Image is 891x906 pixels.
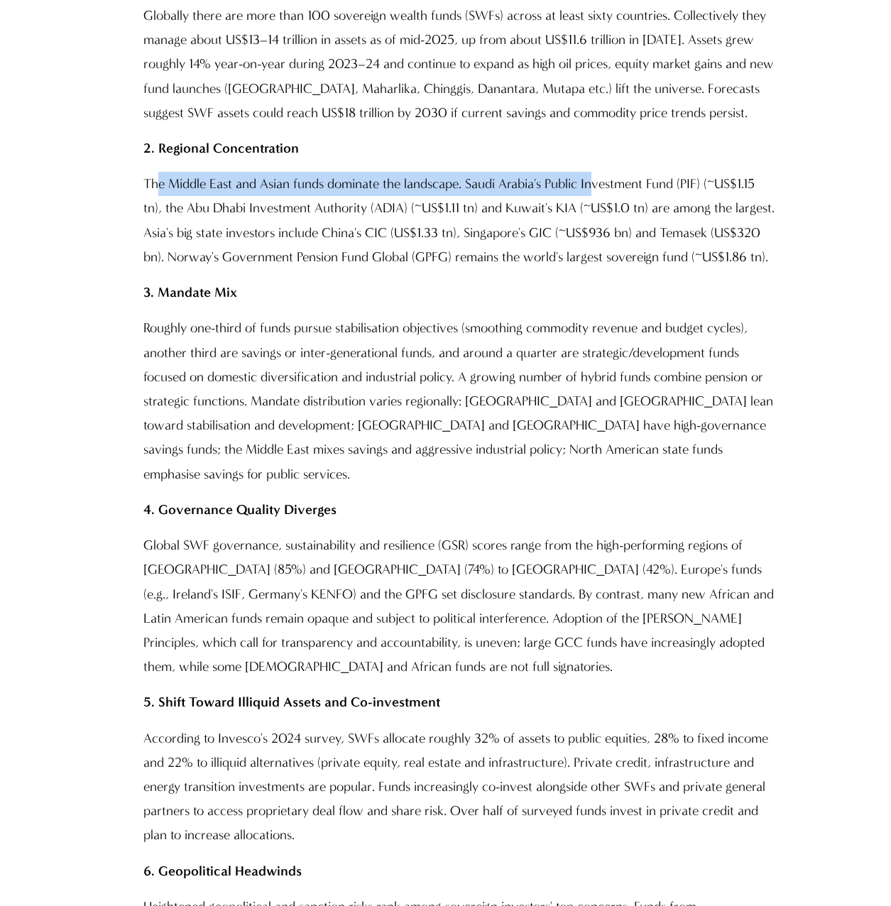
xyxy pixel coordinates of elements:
p: The Middle East and Asian funds dominate the landscape. Saudi Arabia's Public Investment Fund (PI... [143,172,777,269]
strong: 4. Governance Quality Diverges [143,501,337,518]
strong: 2. Regional Concentration [143,140,299,156]
strong: 6. Geopolitical Headwinds [143,863,302,879]
p: According to Invesco's 2024 survey, SWFs allocate roughly 32% of assets to public equities, 28% t... [143,726,777,848]
p: Roughly one-third of funds pursue stabilisation objectives (smoothing commodity revenue and budge... [143,316,777,486]
strong: 5. Shift Toward Illiquid Assets and Co-investment [143,694,440,710]
strong: 3. Mandate Mix [143,284,237,300]
p: Globally there are more than 100 sovereign wealth funds (SWFs) across at least sixty countries. C... [143,4,777,125]
p: Global SWF governance, sustainability and resilience (GSR) scores range from the high-performing ... [143,533,777,679]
